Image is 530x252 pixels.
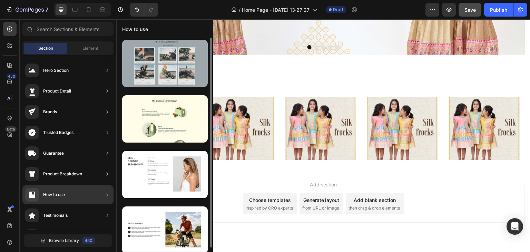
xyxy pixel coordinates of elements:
[490,6,507,13] div: Publish
[24,234,112,247] button: Browse Library450
[5,126,17,132] div: Beta
[459,3,481,17] button: Save
[87,77,158,141] img: gempages_581043374077772296-dce8d64a-d52e-4ed9-9ad2-afecfe33a0ad.jpg
[43,129,73,136] div: Trusted Badges
[129,186,177,192] span: inspired by CRO experts
[43,171,82,177] div: Product Breakdown
[251,77,322,141] img: gempages_581043374077772296-dce8d64a-d52e-4ed9-9ad2-afecfe33a0ad.jpg
[43,150,64,157] div: Guarantee
[38,45,53,51] span: Section
[198,26,202,30] button: Dot
[239,6,241,13] span: /
[45,6,48,14] p: 7
[82,237,95,244] div: 450
[242,6,310,13] span: Home Page - [DATE] 13:27:27
[187,177,223,184] div: Generate layout
[464,7,476,13] span: Save
[43,212,68,219] div: Testimonials
[22,22,114,36] input: Search Sections & Elements
[43,108,57,115] div: Brands
[191,162,224,169] span: Add section
[43,67,69,74] div: Hero Section
[237,177,279,184] div: Add blank section
[219,26,223,30] button: Dot
[130,3,158,17] div: Undo/Redo
[169,77,240,141] img: gempages_581043374077772296-dce8d64a-d52e-4ed9-9ad2-afecfe33a0ad.jpg
[43,191,65,198] div: How to use
[82,45,98,51] span: Element
[191,26,195,30] button: Dot
[133,177,175,184] div: Choose templates
[484,3,513,17] button: Publish
[43,88,71,95] div: Product Detail
[205,26,209,30] button: Dot
[333,77,403,141] img: gempages_581043374077772296-dce8d64a-d52e-4ed9-9ad2-afecfe33a0ad.jpg
[212,26,216,30] button: Dot
[186,186,223,192] span: from URL or image
[49,238,79,244] span: Browse Library
[116,19,530,252] iframe: Design area
[6,52,408,66] p: Girls Collection
[507,218,523,235] div: Open Intercom Messenger
[5,77,76,141] img: gempages_581043374077772296-dce8d64a-d52e-4ed9-9ad2-afecfe33a0ad.jpg
[333,7,343,13] span: Draft
[3,3,51,17] button: 7
[7,74,17,79] div: 450
[232,186,284,192] span: then drag & drop elements
[5,52,409,66] h2: Rich Text Editor. Editing area: main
